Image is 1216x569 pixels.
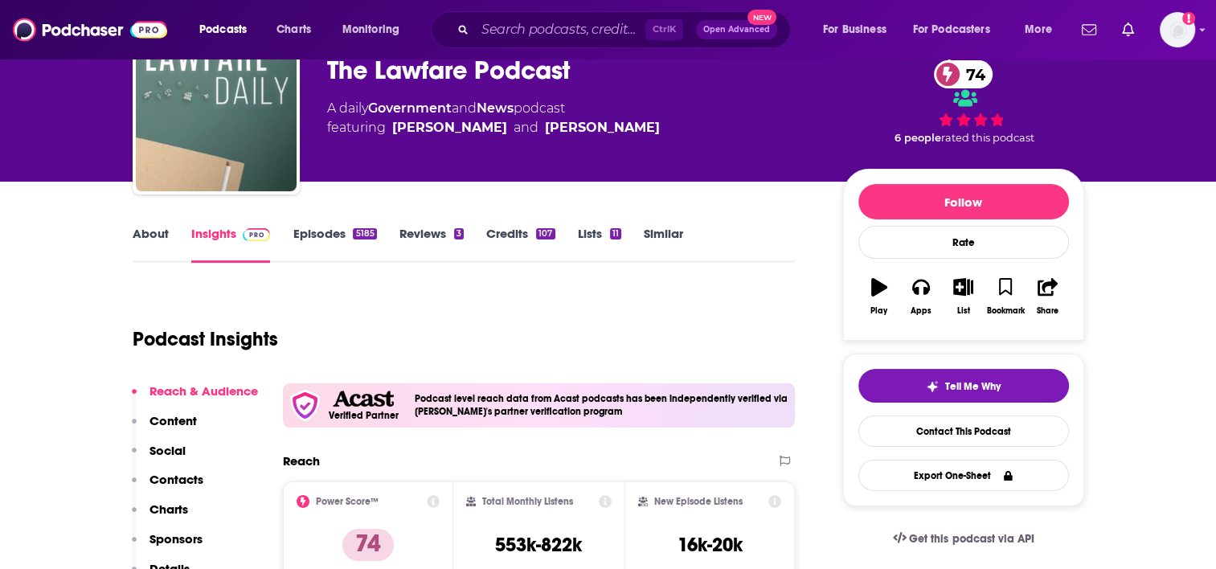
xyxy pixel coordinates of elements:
img: Podchaser - Follow, Share and Rate Podcasts [13,14,167,45]
span: More [1025,18,1052,41]
a: Charts [266,17,321,43]
a: Show notifications dropdown [1075,16,1103,43]
button: open menu [188,17,268,43]
span: 6 people [895,132,941,144]
button: open menu [1013,17,1072,43]
div: Apps [911,306,931,316]
button: List [942,268,984,325]
a: Contact This Podcast [858,415,1069,447]
h5: Verified Partner [329,411,399,420]
div: Bookmark [986,306,1024,316]
button: Reach & Audience [132,383,258,413]
button: tell me why sparkleTell Me Why [858,369,1069,403]
p: Contacts [149,472,203,487]
span: featuring [327,118,660,137]
a: Episodes5185 [293,226,376,263]
div: List [957,306,970,316]
span: Podcasts [199,18,247,41]
a: Lists11 [578,226,621,263]
div: 5185 [353,228,376,239]
button: Follow [858,184,1069,219]
a: Similar [644,226,683,263]
img: The Lawfare Podcast [136,31,297,191]
h2: Total Monthly Listens [482,496,573,507]
span: Tell Me Why [945,380,1001,393]
a: Get this podcast via API [880,519,1047,559]
h1: Podcast Insights [133,327,278,351]
img: Podchaser Pro [243,228,271,241]
button: Content [132,413,197,443]
button: Share [1026,268,1068,325]
button: open menu [903,17,1013,43]
a: News [477,100,514,116]
span: Charts [276,18,311,41]
span: rated this podcast [941,132,1034,144]
span: For Podcasters [913,18,990,41]
p: Reach & Audience [149,383,258,399]
button: Charts [132,501,188,531]
button: Export One-Sheet [858,460,1069,491]
span: Logged in as ColleenO [1160,12,1195,47]
a: InsightsPodchaser Pro [191,226,271,263]
p: Sponsors [149,531,203,546]
div: Play [870,306,887,316]
a: Reviews3 [399,226,464,263]
h3: 553k-822k [495,533,582,557]
a: Credits107 [486,226,555,263]
span: For Business [823,18,886,41]
h2: New Episode Listens [654,496,743,507]
span: Get this podcast via API [909,532,1034,546]
img: Acast [333,391,394,407]
span: Open Advanced [703,26,770,34]
p: Social [149,443,186,458]
button: Open AdvancedNew [696,20,777,39]
a: Government [368,100,452,116]
span: New [747,10,776,25]
a: [PERSON_NAME] [392,118,507,137]
div: Search podcasts, credits, & more... [446,11,806,48]
button: Bookmark [985,268,1026,325]
button: Show profile menu [1160,12,1195,47]
button: Contacts [132,472,203,501]
img: tell me why sparkle [926,380,939,393]
button: open menu [331,17,420,43]
span: Ctrl K [645,19,683,40]
span: Monitoring [342,18,399,41]
p: Charts [149,501,188,517]
div: [PERSON_NAME] [545,118,660,137]
h4: Podcast level reach data from Acast podcasts has been independently verified via [PERSON_NAME]'s ... [415,393,789,417]
div: Share [1037,306,1058,316]
div: 11 [610,228,621,239]
button: open menu [812,17,907,43]
button: Social [132,443,186,473]
h3: 16k-20k [678,533,743,557]
a: Show notifications dropdown [1116,16,1140,43]
span: and [452,100,477,116]
h2: Reach [283,453,320,469]
button: Sponsors [132,531,203,561]
svg: Add a profile image [1182,12,1195,25]
button: Apps [900,268,942,325]
p: 74 [342,529,394,561]
div: verified Badge74 6 peoplerated this podcast [843,39,1084,144]
a: About [133,226,169,263]
div: A daily podcast [327,99,660,137]
img: verfied icon [289,390,321,421]
div: 3 [454,228,464,239]
button: Play [858,268,900,325]
p: Content [149,413,197,428]
span: and [514,118,538,137]
div: Rate [858,226,1069,259]
input: Search podcasts, credits, & more... [475,17,645,43]
h2: Power Score™ [316,496,379,507]
div: 107 [536,228,555,239]
img: User Profile [1160,12,1195,47]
